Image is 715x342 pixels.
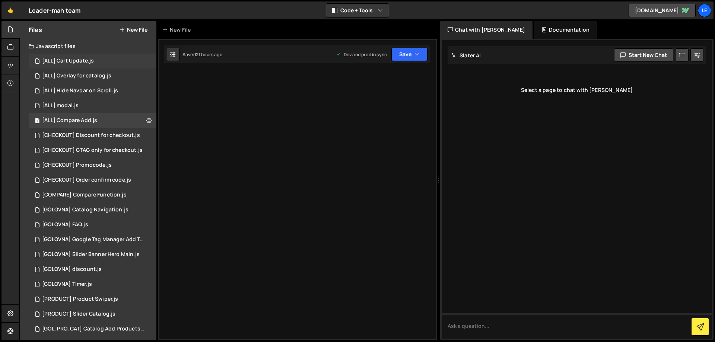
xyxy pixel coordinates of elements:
button: Start new chat [614,48,673,62]
div: New File [162,26,194,33]
div: Leader-mah team [29,6,80,15]
div: [GOLOVNA] Catalog Navigation.js [42,207,128,213]
div: [CHECKOUT] GTAG only for checkout.js [42,147,143,154]
div: [GOLOVNA] Google Tag Manager Add To Cart.js [42,236,145,243]
a: Le [698,4,711,17]
div: [PRODUCT] Product Swiper.js [42,296,118,303]
button: Code + Tools [326,4,389,17]
div: Dev and prod in sync [336,51,387,58]
div: Documentation [534,21,597,39]
div: 16298/44828.js [29,307,156,322]
div: [ALL] Overlay for catalog.js [42,73,111,79]
div: 16298/44466.js [29,262,156,277]
div: [COMPARE] Compare Function.js [42,192,127,198]
div: [PRODUCT] Slider Catalog.js [42,311,115,317]
div: 16298/45143.js [29,143,157,158]
div: 21 hours ago [196,51,222,58]
div: 16298/45098.js [29,113,156,128]
div: 16298/44400.js [29,277,156,292]
div: Javascript files [20,39,156,54]
div: 16298/45111.js [29,68,156,83]
div: 16298/45144.js [29,158,156,173]
span: 1 [35,118,39,124]
h2: Files [29,26,42,34]
a: [DOMAIN_NAME] [629,4,696,17]
div: [ALL] Compare Add.js [42,117,97,124]
div: [CHECKOUT] Discount for checkout.js [42,132,140,139]
div: Chat with [PERSON_NAME] [440,21,533,39]
div: 16298/44879.js [29,173,156,188]
div: 16298/44467.js [29,54,156,68]
div: [GOL, PRO, CAT] Catalog Add Products.js [42,326,145,332]
div: 16298/45243.js [29,128,156,143]
div: Saved [182,51,222,58]
div: [ALL] modal.js [42,102,79,109]
div: [GOLOVNA] Timer.js [42,281,92,288]
div: [CHECKOUT] Order confirm code.js [42,177,131,183]
div: 16298/44469.js [29,232,159,247]
button: New File [120,27,147,33]
div: 16298/44405.js [29,292,156,307]
div: [GOLOVNA] Slider Banner Hero Main.js [42,251,140,258]
div: 16298/44402.js [29,83,156,98]
div: [ALL] Hide Navbar on Scroll.js [42,87,118,94]
div: [GOLOVNA] FAQ.js [42,221,88,228]
h2: Slater AI [451,52,481,59]
div: 16298/44855.js [29,202,156,217]
div: 16298/44401.js [29,247,156,262]
a: 🤙 [1,1,20,19]
div: [CHECKOUT] Promocode.js [42,162,112,169]
span: 1 [35,59,39,65]
div: 16298/44845.js [29,322,159,336]
div: 16298/44463.js [29,217,156,232]
div: 16298/45065.js [29,188,156,202]
div: [ALL] Cart Update.js [42,58,94,64]
div: 16298/44976.js [29,98,156,113]
button: Save [391,48,428,61]
div: [GOLOVNA] discount.js [42,266,102,273]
